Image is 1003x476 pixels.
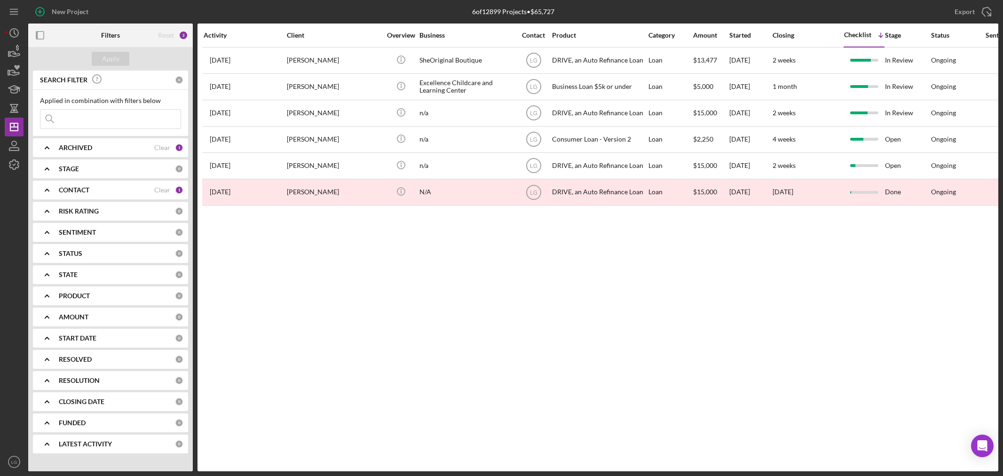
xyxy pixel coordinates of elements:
div: 0 [175,419,183,427]
button: Apply [92,52,129,66]
div: DRIVE, an Auto Refinance Loan [552,101,646,126]
div: In Review [885,101,930,126]
div: Business [419,32,513,39]
div: Loan [648,180,692,205]
div: Clear [154,186,170,194]
time: 2025-08-25 19:33 [210,135,230,143]
div: Client [287,32,381,39]
div: Reset [158,32,174,39]
div: 0 [175,270,183,279]
div: n/a [419,153,513,178]
div: Ongoing [931,83,956,90]
div: [PERSON_NAME] [287,101,381,126]
div: Checklist [844,31,871,39]
div: Loan [648,127,692,152]
b: CONTACT [59,186,89,194]
div: DRIVE, an Auto Refinance Loan [552,180,646,205]
button: LG [5,452,24,471]
time: 2 weeks [773,161,796,169]
div: SheOriginal Boutique [419,48,513,73]
b: RESOLUTION [59,377,100,384]
b: ARCHIVED [59,144,92,151]
div: Applied in combination with filters below [40,97,181,104]
div: Clear [154,144,170,151]
div: DRIVE, an Auto Refinance Loan [552,153,646,178]
div: Activity [204,32,286,39]
b: SEARCH FILTER [40,76,87,84]
div: Started [729,32,772,39]
div: Open [885,153,930,178]
div: Amount [693,32,728,39]
b: STAGE [59,165,79,173]
time: 2024-10-30 19:39 [210,188,230,196]
div: 0 [175,165,183,173]
div: $13,477 [693,48,728,73]
div: 0 [175,440,183,448]
div: Ongoing [931,188,956,196]
div: $15,000 [693,101,728,126]
time: 2025-08-26 17:13 [210,162,230,169]
div: [DATE] [729,101,772,126]
div: 0 [175,397,183,406]
div: Ongoing [931,162,956,169]
text: LG [529,136,537,143]
div: [DATE] [729,48,772,73]
b: RISK RATING [59,207,99,215]
div: $15,000 [693,153,728,178]
time: 1 month [773,82,797,90]
div: Loan [648,74,692,99]
div: 1 [175,143,183,152]
div: Stage [885,32,930,39]
div: Product [552,32,646,39]
b: FUNDED [59,419,86,427]
div: [DATE] [729,153,772,178]
text: LG [529,110,537,117]
b: STATUS [59,250,82,257]
div: $2,250 [693,127,728,152]
div: 0 [175,228,183,237]
div: Excellence Childcare and Learning Center [419,74,513,99]
div: 0 [175,292,183,300]
div: Contact [516,32,551,39]
div: 6 of 12899 Projects • $65,727 [472,8,554,16]
time: 2 weeks [773,56,796,64]
div: Loan [648,153,692,178]
div: Ongoing [931,135,956,143]
div: 0 [175,376,183,385]
div: Ongoing [931,109,956,117]
div: Export [955,2,975,21]
div: In Review [885,74,930,99]
div: Business Loan $5k or under [552,74,646,99]
div: Category [648,32,692,39]
button: Export [945,2,998,21]
div: [PERSON_NAME] [287,48,381,73]
b: START DATE [59,334,96,342]
div: [DATE] [729,180,772,205]
div: Apply [102,52,119,66]
time: 2025-08-22 13:03 [210,83,230,90]
div: Consumer Loan - Version 2 [552,127,646,152]
div: $15,000 [693,180,728,205]
div: Open Intercom Messenger [971,435,994,457]
b: Filters [101,32,120,39]
time: 2025-07-30 22:03 [210,109,230,117]
div: $5,000 [693,74,728,99]
div: 0 [175,76,183,84]
text: LG [529,163,537,169]
div: [DATE] [729,74,772,99]
time: [DATE] [773,188,793,196]
div: Loan [648,101,692,126]
div: 0 [175,355,183,364]
div: Overview [383,32,419,39]
div: Status [931,32,976,39]
text: LG [529,189,537,196]
div: Closing [773,32,843,39]
div: [PERSON_NAME] [287,74,381,99]
text: LG [11,460,17,465]
b: SENTIMENT [59,229,96,236]
div: n/a [419,127,513,152]
div: Open [885,127,930,152]
div: 0 [175,249,183,258]
div: 1 [175,186,183,194]
div: 0 [175,313,183,321]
